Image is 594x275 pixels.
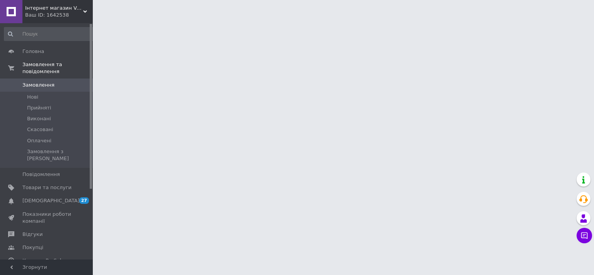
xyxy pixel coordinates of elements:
[27,148,95,162] span: Замовлення з [PERSON_NAME]
[22,211,72,225] span: Показники роботи компанії
[22,231,43,238] span: Відгуки
[22,244,43,251] span: Покупці
[79,197,89,204] span: 27
[577,228,592,243] button: Чат з покупцем
[27,126,53,133] span: Скасовані
[27,137,51,144] span: Оплачені
[27,94,38,101] span: Нові
[22,257,64,264] span: Каталог ProSale
[22,48,44,55] span: Головна
[22,61,93,75] span: Замовлення та повідомлення
[27,115,51,122] span: Виконані
[4,27,96,41] input: Пошук
[22,82,55,89] span: Замовлення
[25,5,83,12] span: Інтернет магазин Veronеse
[25,12,93,19] div: Ваш ID: 1642538
[22,197,80,204] span: [DEMOGRAPHIC_DATA]
[22,184,72,191] span: Товари та послуги
[22,171,60,178] span: Повідомлення
[27,104,51,111] span: Прийняті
